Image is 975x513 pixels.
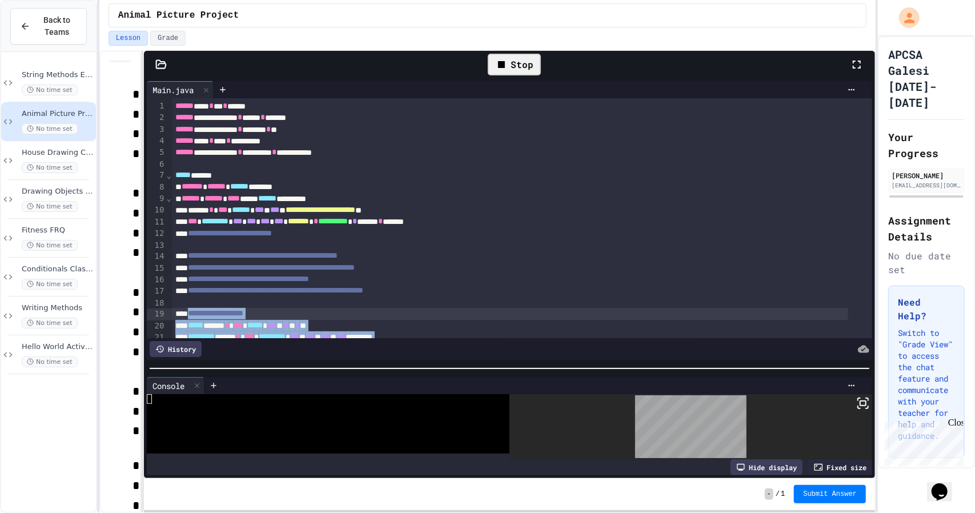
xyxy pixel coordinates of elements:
[892,170,961,181] div: [PERSON_NAME]
[147,81,214,98] div: Main.java
[22,187,94,197] span: Drawing Objects in Java - HW Playposit Code
[22,279,78,290] span: No time set
[147,320,166,332] div: 20
[927,467,964,502] iframe: chat widget
[22,240,78,251] span: No time set
[22,356,78,367] span: No time set
[731,459,803,475] div: Hide display
[22,148,94,158] span: House Drawing Classwork
[37,14,77,38] span: Back to Teams
[147,182,166,193] div: 8
[892,181,961,190] div: [EMAIL_ADDRESS][DOMAIN_NAME]
[22,303,94,313] span: Writing Methods
[22,109,94,119] span: Animal Picture Project
[147,251,166,262] div: 14
[150,31,186,46] button: Grade
[118,9,239,22] span: Animal Picture Project
[166,194,171,203] span: Fold line
[147,193,166,205] div: 9
[776,490,780,499] span: /
[150,341,202,357] div: History
[880,418,964,466] iframe: chat widget
[147,298,166,309] div: 18
[794,485,866,503] button: Submit Answer
[898,295,955,323] h3: Need Help?
[109,31,148,46] button: Lesson
[147,135,166,147] div: 4
[147,228,166,239] div: 12
[22,85,78,95] span: No time set
[147,84,199,96] div: Main.java
[22,342,94,352] span: Hello World Activity
[147,263,166,274] div: 15
[765,488,773,500] span: -
[22,226,94,235] span: Fitness FRQ
[5,5,79,73] div: Chat with us now!Close
[781,490,785,499] span: 1
[147,377,204,394] div: Console
[488,54,541,75] div: Stop
[22,201,78,212] span: No time set
[147,380,190,392] div: Console
[898,327,955,442] p: Switch to "Grade View" to access the chat feature and communicate with your teacher for help and ...
[22,318,78,328] span: No time set
[22,70,94,80] span: String Methods Examples
[147,217,166,228] div: 11
[147,240,166,251] div: 13
[888,249,965,276] div: No due date set
[888,129,965,161] h2: Your Progress
[22,162,78,173] span: No time set
[803,490,857,499] span: Submit Answer
[10,8,87,45] button: Back to Teams
[22,123,78,134] span: No time set
[166,171,171,180] span: Fold line
[888,213,965,245] h2: Assignment Details
[147,332,166,343] div: 21
[888,46,965,110] h1: APCSA Galesi [DATE]-[DATE]
[808,459,872,475] div: Fixed size
[147,205,166,216] div: 10
[147,147,166,158] div: 5
[147,308,166,320] div: 19
[887,5,922,31] div: My Account
[22,264,94,274] span: Conditionals Classwork
[147,159,166,170] div: 6
[147,112,166,123] div: 2
[147,286,166,297] div: 17
[147,274,166,286] div: 16
[147,170,166,181] div: 7
[147,124,166,135] div: 3
[147,101,166,112] div: 1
